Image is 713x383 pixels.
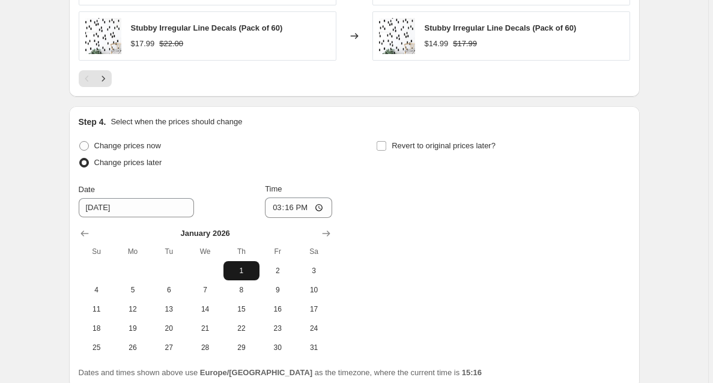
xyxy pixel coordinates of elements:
[156,343,182,352] span: 27
[187,242,223,261] th: Wednesday
[192,304,218,314] span: 14
[120,324,146,333] span: 19
[187,319,223,338] button: Wednesday January 21 2026
[115,300,151,319] button: Monday January 12 2026
[264,324,291,333] span: 23
[83,343,110,352] span: 25
[259,300,296,319] button: Friday January 16 2026
[228,266,255,276] span: 1
[79,280,115,300] button: Sunday January 4 2026
[265,198,332,218] input: 12:00
[300,343,327,352] span: 31
[131,38,155,50] div: $17.99
[228,285,255,295] span: 8
[300,324,327,333] span: 24
[76,225,93,242] button: Show previous month, December 2025
[300,266,327,276] span: 3
[79,198,194,217] input: 9/13/2025
[392,141,496,150] span: Revert to original prices later?
[223,319,259,338] button: Thursday January 22 2026
[187,280,223,300] button: Wednesday January 7 2026
[425,38,449,50] div: $14.99
[228,324,255,333] span: 22
[79,242,115,261] th: Sunday
[156,247,182,256] span: Tu
[95,70,112,87] button: Next
[79,368,482,377] span: Dates and times shown above use as the timezone, where the current time is
[300,304,327,314] span: 17
[79,319,115,338] button: Sunday January 18 2026
[192,247,218,256] span: We
[264,266,291,276] span: 2
[83,285,110,295] span: 4
[79,338,115,357] button: Sunday January 25 2026
[120,304,146,314] span: 12
[296,300,332,319] button: Saturday January 17 2026
[131,23,283,32] span: Stubby Irregular Line Decals (Pack of 60)
[228,247,255,256] span: Th
[151,338,187,357] button: Tuesday January 27 2026
[83,247,110,256] span: Su
[79,116,106,128] h2: Step 4.
[296,280,332,300] button: Saturday January 10 2026
[115,338,151,357] button: Monday January 26 2026
[228,343,255,352] span: 29
[300,247,327,256] span: Sa
[259,319,296,338] button: Friday January 23 2026
[111,116,242,128] p: Select when the prices should change
[115,242,151,261] th: Monday
[151,300,187,319] button: Tuesday January 13 2026
[79,70,112,87] nav: Pagination
[265,184,282,193] span: Time
[296,319,332,338] button: Saturday January 24 2026
[156,304,182,314] span: 13
[192,324,218,333] span: 21
[296,242,332,261] th: Saturday
[223,300,259,319] button: Thursday January 15 2026
[223,261,259,280] button: Thursday January 1 2026
[453,38,477,50] strike: $17.99
[259,261,296,280] button: Friday January 2 2026
[79,300,115,319] button: Sunday January 11 2026
[200,368,312,377] b: Europe/[GEOGRAPHIC_DATA]
[151,280,187,300] button: Tuesday January 6 2026
[151,319,187,338] button: Tuesday January 20 2026
[85,18,121,54] img: il_fullxfull.3253117485_7ia9_80x.jpg
[151,242,187,261] th: Tuesday
[159,38,183,50] strike: $22.00
[187,300,223,319] button: Wednesday January 14 2026
[296,261,332,280] button: Saturday January 3 2026
[462,368,482,377] b: 15:16
[264,247,291,256] span: Fr
[192,285,218,295] span: 7
[223,280,259,300] button: Thursday January 8 2026
[79,185,95,194] span: Date
[223,338,259,357] button: Thursday January 29 2026
[115,319,151,338] button: Monday January 19 2026
[379,18,415,54] img: il_fullxfull.3253117485_7ia9_80x.jpg
[259,338,296,357] button: Friday January 30 2026
[120,247,146,256] span: Mo
[120,285,146,295] span: 5
[192,343,218,352] span: 28
[264,304,291,314] span: 16
[120,343,146,352] span: 26
[156,285,182,295] span: 6
[223,242,259,261] th: Thursday
[94,158,162,167] span: Change prices later
[187,338,223,357] button: Wednesday January 28 2026
[318,225,335,242] button: Show next month, February 2026
[83,304,110,314] span: 11
[83,324,110,333] span: 18
[264,285,291,295] span: 9
[94,141,161,150] span: Change prices now
[259,280,296,300] button: Friday January 9 2026
[425,23,577,32] span: Stubby Irregular Line Decals (Pack of 60)
[296,338,332,357] button: Saturday January 31 2026
[156,324,182,333] span: 20
[259,242,296,261] th: Friday
[264,343,291,352] span: 30
[115,280,151,300] button: Monday January 5 2026
[300,285,327,295] span: 10
[228,304,255,314] span: 15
